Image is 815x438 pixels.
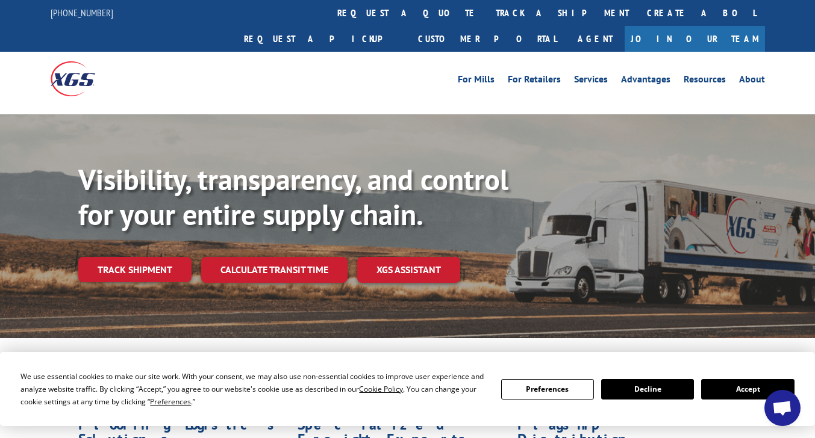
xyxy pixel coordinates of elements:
[701,379,794,399] button: Accept
[78,257,192,282] a: Track shipment
[501,379,594,399] button: Preferences
[566,26,625,52] a: Agent
[458,75,495,88] a: For Mills
[51,7,113,19] a: [PHONE_NUMBER]
[625,26,765,52] a: Join Our Team
[574,75,608,88] a: Services
[621,75,670,88] a: Advantages
[601,379,694,399] button: Decline
[764,390,801,426] a: Open chat
[20,370,486,408] div: We use essential cookies to make our site work. With your consent, we may also use non-essential ...
[235,26,409,52] a: Request a pickup
[684,75,726,88] a: Resources
[359,384,403,394] span: Cookie Policy
[201,257,348,283] a: Calculate transit time
[357,257,460,283] a: XGS ASSISTANT
[150,396,191,407] span: Preferences
[508,75,561,88] a: For Retailers
[739,75,765,88] a: About
[409,26,566,52] a: Customer Portal
[78,161,508,233] b: Visibility, transparency, and control for your entire supply chain.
